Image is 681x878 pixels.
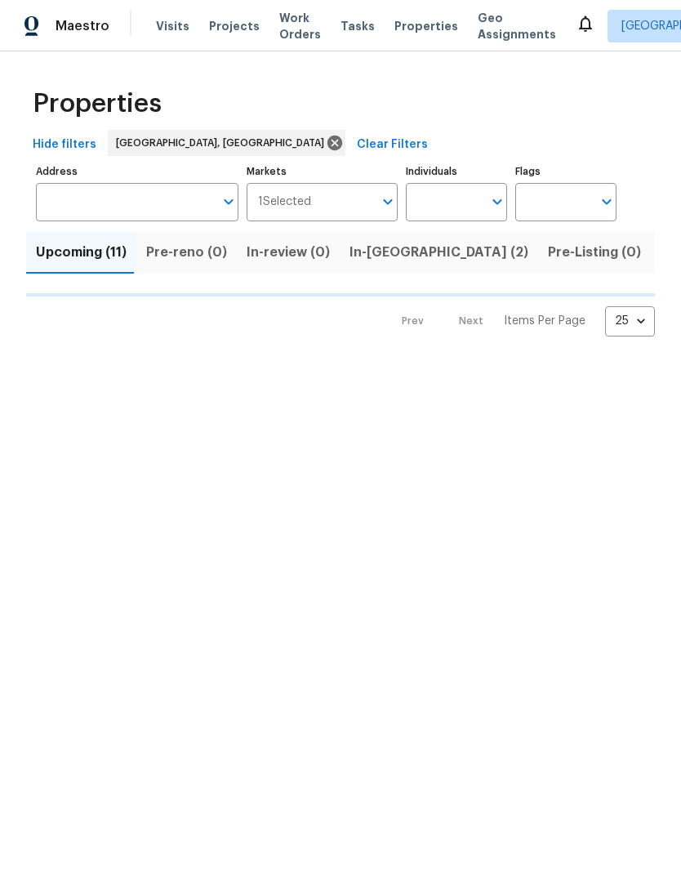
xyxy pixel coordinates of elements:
span: [GEOGRAPHIC_DATA], [GEOGRAPHIC_DATA] [116,135,331,151]
span: Geo Assignments [478,10,556,42]
span: Upcoming (11) [36,241,127,264]
label: Markets [247,167,398,176]
span: In-review (0) [247,241,330,264]
span: Properties [394,18,458,34]
div: [GEOGRAPHIC_DATA], [GEOGRAPHIC_DATA] [108,130,345,156]
span: Tasks [340,20,375,32]
button: Open [217,190,240,213]
span: Maestro [56,18,109,34]
span: Visits [156,18,189,34]
label: Individuals [406,167,507,176]
div: 25 [605,300,655,342]
span: Hide filters [33,135,96,155]
button: Open [376,190,399,213]
button: Open [595,190,618,213]
label: Address [36,167,238,176]
span: Work Orders [279,10,321,42]
span: Properties [33,96,162,112]
span: Pre-Listing (0) [548,241,641,264]
button: Hide filters [26,130,103,160]
p: Items Per Page [504,313,585,329]
nav: Pagination Navigation [386,306,655,336]
span: Projects [209,18,260,34]
span: In-[GEOGRAPHIC_DATA] (2) [349,241,528,264]
span: Pre-reno (0) [146,241,227,264]
label: Flags [515,167,616,176]
span: Clear Filters [357,135,428,155]
button: Open [486,190,509,213]
button: Clear Filters [350,130,434,160]
span: 1 Selected [258,195,311,209]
